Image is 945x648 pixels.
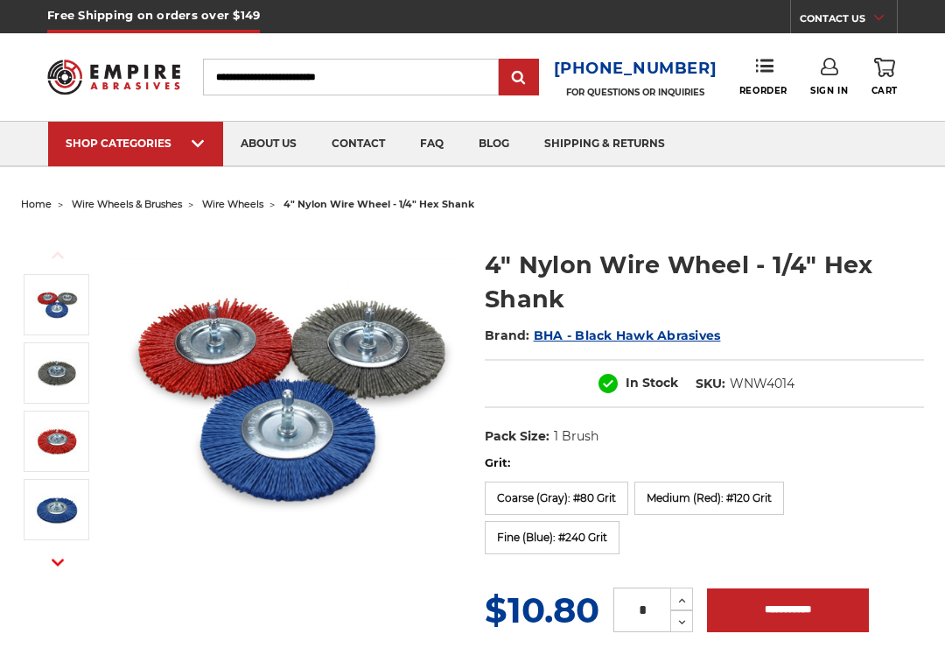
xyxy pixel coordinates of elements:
[485,454,924,472] label: Grit:
[485,328,530,343] span: Brand:
[739,85,787,96] span: Reorder
[37,236,79,274] button: Previous
[527,122,682,166] a: shipping & returns
[461,122,527,166] a: blog
[223,122,314,166] a: about us
[47,51,180,102] img: Empire Abrasives
[696,375,725,393] dt: SKU:
[871,58,898,96] a: Cart
[314,122,402,166] a: contact
[485,588,599,631] span: $10.80
[485,248,924,316] h1: 4" Nylon Wire Wheel - 1/4" Hex Shank
[283,198,474,210] span: 4" nylon wire wheel - 1/4" hex shank
[501,60,536,95] input: Submit
[35,419,79,463] img: 4" Nylon Wire Wheel - 1/4" Hex Shank
[66,137,206,150] div: SHOP CATEGORIES
[37,544,79,581] button: Next
[202,198,263,210] a: wire wheels
[21,198,52,210] a: home
[402,122,461,166] a: faq
[35,283,79,327] img: 4 inch nylon wire wheel for drill
[871,85,898,96] span: Cart
[800,9,897,33] a: CONTACT US
[554,87,717,98] p: FOR QUESTIONS OR INQUIRIES
[626,375,678,391] span: In Stock
[72,198,182,210] a: wire wheels & brushes
[118,229,460,572] img: 4 inch nylon wire wheel for drill
[810,85,848,96] span: Sign In
[534,328,721,343] a: BHA - Black Hawk Abrasives
[730,375,794,393] dd: WNW4014
[554,427,598,446] dd: 1 Brush
[35,351,79,395] img: 4" Nylon Wire Wheel - 1/4" Hex Shank
[739,58,787,95] a: Reorder
[554,56,717,81] a: [PHONE_NUMBER]
[35,488,79,532] img: 4" Nylon Wire Wheel - 1/4" Hex Shank
[485,427,549,446] dt: Pack Size:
